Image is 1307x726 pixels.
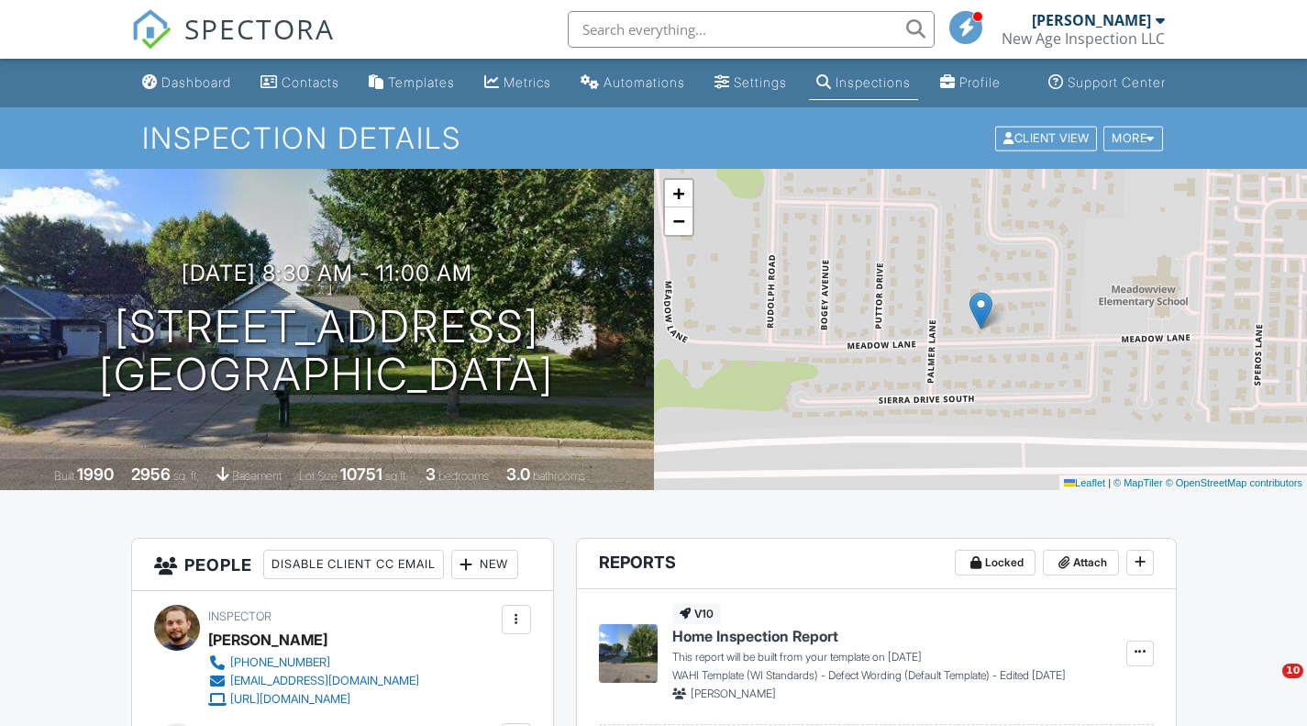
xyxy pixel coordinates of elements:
[533,469,585,483] span: bathrooms
[969,292,992,329] img: Marker
[504,74,551,90] div: Metrics
[1068,74,1166,90] div: Support Center
[573,66,692,100] a: Automations (Basic)
[99,303,554,400] h1: [STREET_ADDRESS] [GEOGRAPHIC_DATA]
[477,66,559,100] a: Metrics
[230,655,330,670] div: [PHONE_NUMBER]
[993,130,1102,144] a: Client View
[161,74,231,90] div: Dashboard
[707,66,794,100] a: Settings
[388,74,455,90] div: Templates
[506,464,530,484] div: 3.0
[184,9,335,48] span: SPECTORA
[131,464,171,484] div: 2956
[665,180,692,207] a: Zoom in
[1166,477,1302,488] a: © OpenStreetMap contributors
[1103,126,1163,151] div: More
[263,550,444,579] div: Disable Client CC Email
[672,209,684,232] span: −
[131,9,172,50] img: The Best Home Inspection Software - Spectora
[451,550,518,579] div: New
[1002,29,1165,48] div: New Age Inspection LLC
[604,74,685,90] div: Automations
[182,261,472,285] h3: [DATE] 8:30 am - 11:00 am
[132,539,553,591] h3: People
[1282,664,1303,678] span: 10
[340,464,382,484] div: 10751
[142,122,1164,154] h1: Inspection Details
[135,66,238,100] a: Dashboard
[568,11,935,48] input: Search everything...
[836,74,911,90] div: Inspections
[208,690,419,709] a: [URL][DOMAIN_NAME]
[672,182,684,205] span: +
[426,464,436,484] div: 3
[232,469,282,483] span: basement
[734,74,787,90] div: Settings
[77,464,114,484] div: 1990
[208,672,419,690] a: [EMAIL_ADDRESS][DOMAIN_NAME]
[995,126,1097,151] div: Client View
[1064,477,1105,488] a: Leaflet
[208,653,419,672] a: [PHONE_NUMBER]
[1245,664,1289,708] iframe: Intercom live chat
[1113,477,1163,488] a: © MapTiler
[230,674,419,688] div: [EMAIL_ADDRESS][DOMAIN_NAME]
[131,25,335,63] a: SPECTORA
[208,626,327,653] div: [PERSON_NAME]
[809,66,918,100] a: Inspections
[438,469,489,483] span: bedrooms
[253,66,347,100] a: Contacts
[1108,477,1111,488] span: |
[1032,11,1151,29] div: [PERSON_NAME]
[282,74,339,90] div: Contacts
[361,66,462,100] a: Templates
[959,74,1001,90] div: Profile
[173,469,199,483] span: sq. ft.
[208,609,271,623] span: Inspector
[665,207,692,235] a: Zoom out
[1041,66,1173,100] a: Support Center
[299,469,338,483] span: Lot Size
[933,66,1008,100] a: Company Profile
[230,692,350,707] div: [URL][DOMAIN_NAME]
[54,469,74,483] span: Built
[385,469,408,483] span: sq.ft.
